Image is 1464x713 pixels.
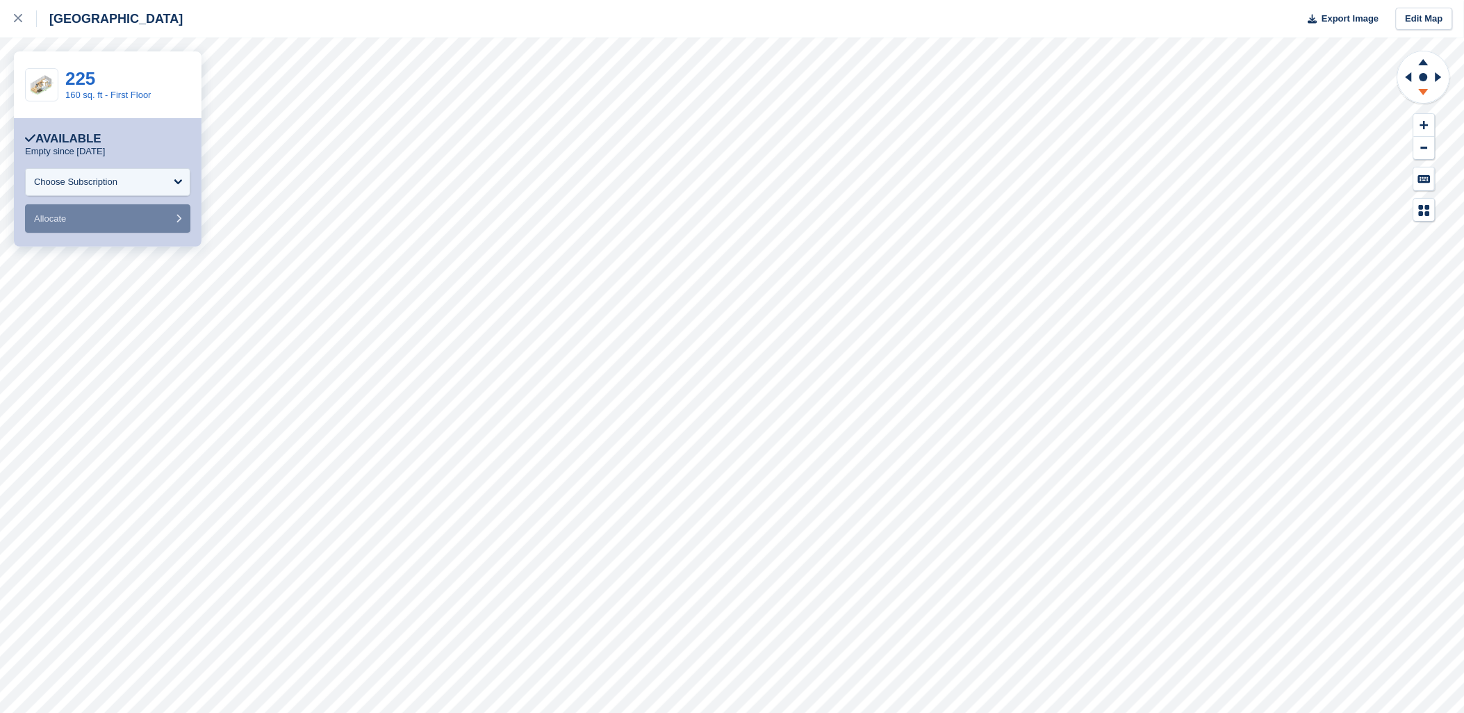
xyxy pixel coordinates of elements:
span: Allocate [34,213,66,224]
button: Keyboard Shortcuts [1414,167,1435,190]
a: 160 sq. ft - First Floor [65,90,151,100]
span: Export Image [1322,12,1379,26]
button: Zoom Out [1414,137,1435,160]
div: [GEOGRAPHIC_DATA] [37,10,183,27]
div: Available [25,132,101,146]
a: 225 [65,68,95,89]
p: Empty since [DATE] [25,146,105,157]
button: Export Image [1300,8,1379,31]
div: Choose Subscription [34,175,117,189]
button: Allocate [25,204,190,233]
a: Edit Map [1396,8,1453,31]
button: Map Legend [1414,199,1435,222]
button: Zoom In [1414,114,1435,137]
img: SCA-160sqft.jpg [26,74,58,96]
